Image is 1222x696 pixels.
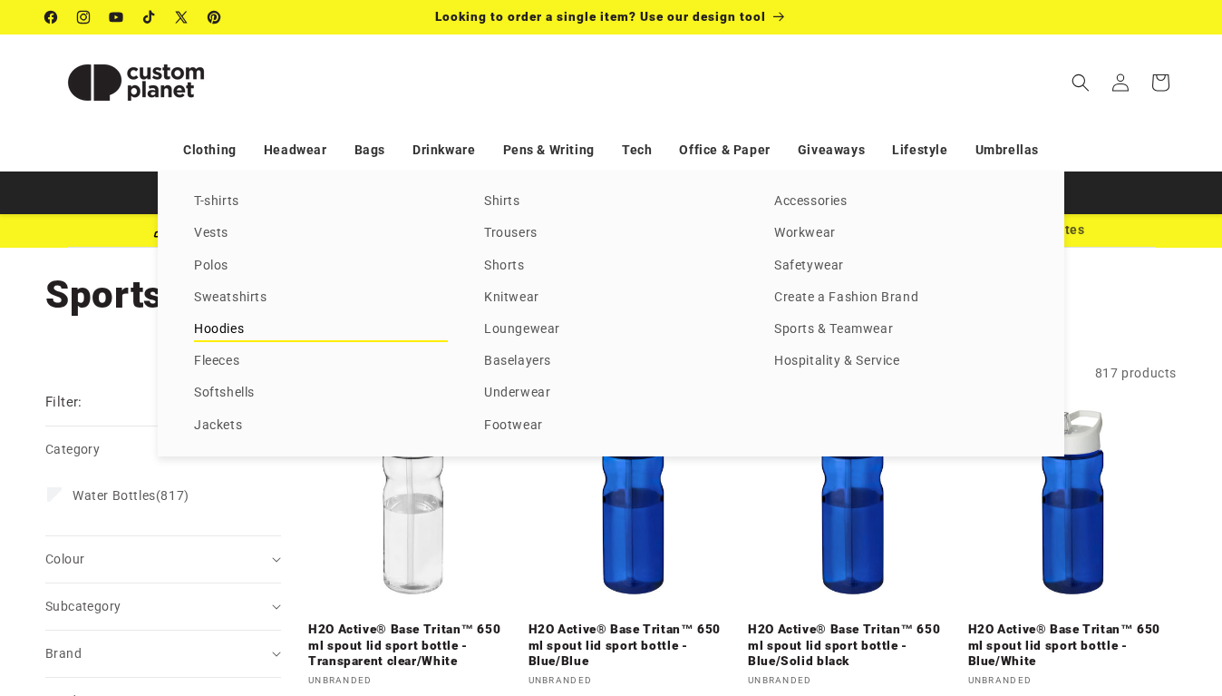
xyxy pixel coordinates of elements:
[45,536,281,583] summary: Colour (0 selected)
[45,583,281,630] summary: Subcategory (0 selected)
[308,622,518,670] a: H2O Active® Base Tritan™ 650 ml spout lid sport bottle - Transparent clear/White
[45,646,82,661] span: Brand
[45,42,227,123] img: Custom Planet
[484,221,738,246] a: Trousers
[975,134,1039,166] a: Umbrellas
[774,286,1028,310] a: Create a Fashion Brand
[484,349,738,374] a: Baselayers
[484,414,738,438] a: Footwear
[45,599,121,613] span: Subcategory
[45,552,84,566] span: Colour
[679,134,770,166] a: Office & Paper
[774,190,1028,214] a: Accessories
[183,134,237,166] a: Clothing
[484,286,738,310] a: Knitwear
[774,254,1028,279] a: Safetywear
[1061,63,1101,103] summary: Search
[194,349,448,374] a: Fleeces
[264,134,327,166] a: Headwear
[484,381,738,406] a: Underwear
[73,488,156,503] span: Water Bottles
[774,349,1028,374] a: Hospitality & Service
[194,286,448,310] a: Sweatshirts
[529,622,738,670] a: H2O Active® Base Tritan™ 650 ml spout lid sport bottle - Blue/Blue
[45,631,281,677] summary: Brand (0 selected)
[622,134,652,166] a: Tech
[484,318,738,342] a: Loungewear
[484,254,738,279] a: Shorts
[892,134,947,166] a: Lifestyle
[435,9,766,24] span: Looking to order a single item? Use our design tool
[503,134,595,166] a: Pens & Writing
[73,487,189,504] span: (817)
[484,190,738,214] a: Shirts
[194,381,448,406] a: Softshells
[798,134,865,166] a: Giveaways
[354,134,385,166] a: Bags
[412,134,475,166] a: Drinkware
[194,318,448,342] a: Hoodies
[748,622,957,670] a: H2O Active® Base Tritan™ 650 ml spout lid sport bottle - Blue/Solid black
[194,221,448,246] a: Vests
[774,221,1028,246] a: Workwear
[194,254,448,279] a: Polos
[194,414,448,438] a: Jackets
[919,500,1222,696] iframe: Chat Widget
[194,190,448,214] a: T-shirts
[774,318,1028,342] a: Sports & Teamwear
[39,34,234,130] a: Custom Planet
